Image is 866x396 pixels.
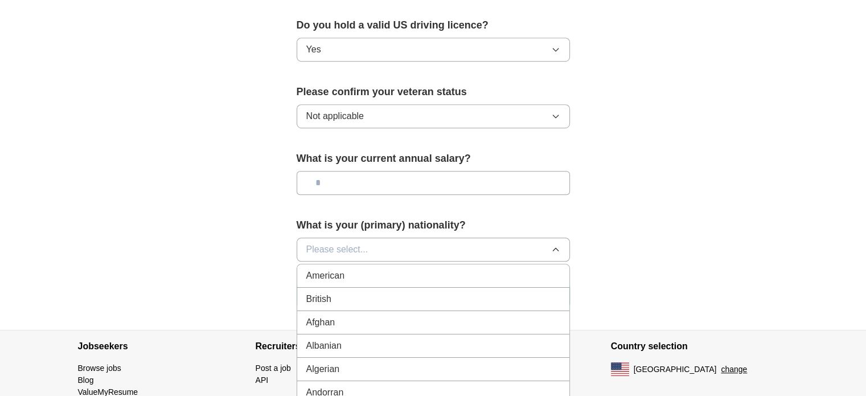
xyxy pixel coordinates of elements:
a: API [256,375,269,385]
label: Do you hold a valid US driving licence? [297,18,570,33]
button: Yes [297,38,570,62]
label: What is your (primary) nationality? [297,218,570,233]
span: Albanian [306,339,342,353]
h4: Country selection [611,330,789,362]
button: Please select... [297,238,570,262]
span: Yes [306,43,321,56]
a: Post a job [256,364,291,373]
span: [GEOGRAPHIC_DATA] [634,364,717,375]
button: Not applicable [297,104,570,128]
span: British [306,292,331,306]
button: change [721,364,747,375]
span: Please select... [306,243,368,256]
span: Algerian [306,362,340,376]
span: Afghan [306,316,335,329]
span: American [306,269,345,283]
label: Please confirm your veteran status [297,84,570,100]
label: What is your current annual salary? [297,151,570,166]
span: Not applicable [306,109,364,123]
a: Blog [78,375,94,385]
img: US flag [611,362,629,376]
a: Browse jobs [78,364,121,373]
